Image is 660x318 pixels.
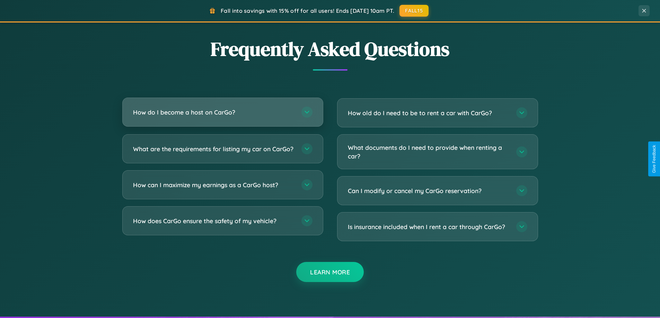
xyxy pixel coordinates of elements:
[133,181,294,189] h3: How can I maximize my earnings as a CarGo host?
[652,145,657,173] div: Give Feedback
[7,294,24,311] iframe: Intercom live chat
[348,222,509,231] h3: Is insurance included when I rent a car through CarGo?
[348,187,509,195] h3: Can I modify or cancel my CarGo reservation?
[133,108,294,117] h3: How do I become a host on CarGo?
[296,262,364,282] button: Learn More
[133,217,294,225] h3: How does CarGo ensure the safety of my vehicle?
[221,7,394,14] span: Fall into savings with 15% off for all users! Ends [DATE] 10am PT.
[399,5,429,17] button: FALL15
[348,109,509,117] h3: How old do I need to be to rent a car with CarGo?
[133,145,294,153] h3: What are the requirements for listing my car on CarGo?
[122,36,538,62] h2: Frequently Asked Questions
[348,143,509,160] h3: What documents do I need to provide when renting a car?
